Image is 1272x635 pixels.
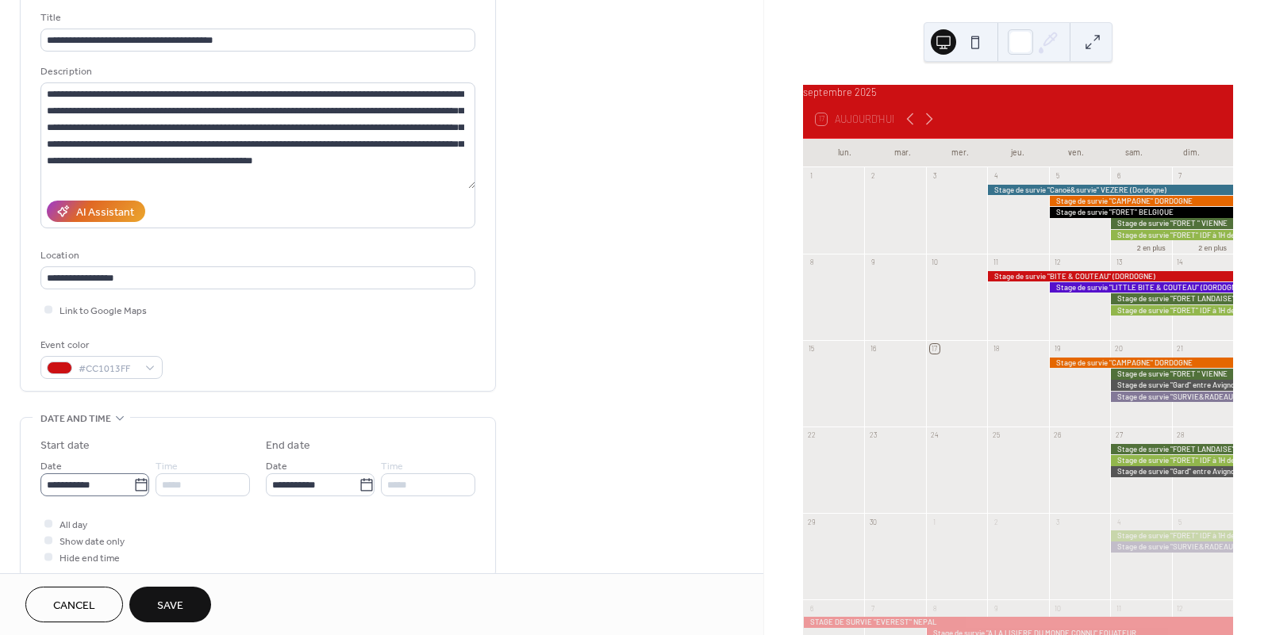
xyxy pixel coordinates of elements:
[47,201,145,222] button: AI Assistant
[1052,517,1062,526] div: 3
[807,603,817,613] div: 6
[1110,392,1233,402] div: Stage de survie "SURVIE&RADEAU" NIORT
[868,258,878,267] div: 9
[991,517,1001,526] div: 2
[930,430,940,440] div: 24
[868,344,878,354] div: 16
[40,411,111,427] span: Date and time
[803,617,1233,627] div: STAGE DE SURVIE "EVEREST" NEPAL
[874,139,932,167] div: mar.
[1052,344,1062,354] div: 19
[1110,218,1233,228] div: Stage de survie "FORET " VIENNE
[40,247,472,264] div: Location
[1114,344,1124,354] div: 20
[1110,466,1233,476] div: Stage de survie "Gard" entre Avignon, Nîmes et les Cévennes
[930,603,940,613] div: 8
[932,139,990,167] div: mer.
[40,10,472,26] div: Title
[60,534,125,550] span: Show date only
[807,171,817,181] div: 1
[1175,430,1185,440] div: 28
[987,185,1233,195] div: Stage de survie "Canoë&survie" VEZERE (Dordogne)
[868,171,878,181] div: 2
[156,458,178,475] span: Time
[930,171,940,181] div: 3
[60,303,147,319] span: Link to Google Maps
[816,139,874,167] div: lun.
[60,550,120,567] span: Hide end time
[1110,444,1233,454] div: Stage de survie "FORET LANDAISE" Mont de Marsan ou 1h au sud de Bordeaux
[1114,171,1124,181] div: 6
[868,517,878,526] div: 30
[868,430,878,440] div: 23
[930,517,940,526] div: 1
[266,438,310,454] div: End date
[40,337,159,354] div: Event color
[991,171,1001,181] div: 4
[53,598,95,614] span: Cancel
[157,598,183,614] span: Save
[1110,230,1233,240] div: Stage de survie "FORET" IDF à 1H de PARIS dans les Yvelines
[25,587,123,622] button: Cancel
[1175,603,1185,613] div: 12
[1114,430,1124,440] div: 27
[1192,241,1233,253] button: 2 en plus
[807,430,817,440] div: 22
[989,139,1047,167] div: jeu.
[1114,258,1124,267] div: 13
[803,85,1233,100] div: septembre 2025
[79,361,137,377] span: #CC1013FF
[1110,380,1233,390] div: Stage de survie "Gard" entre Avignon, Nîmes et les Cévennes
[1175,344,1185,354] div: 21
[807,258,817,267] div: 8
[1047,139,1105,167] div: ven.
[1110,369,1233,379] div: Stage de survie "FORET " VIENNE
[991,258,1001,267] div: 11
[1131,241,1172,253] button: 2 en plus
[1114,603,1124,613] div: 11
[1049,207,1233,217] div: Stage de survie "FORET" BELGIQUE
[1052,430,1062,440] div: 26
[807,344,817,354] div: 15
[930,258,940,267] div: 10
[1162,139,1220,167] div: dim.
[991,603,1001,613] div: 9
[76,205,134,221] div: AI Assistant
[1049,196,1233,206] div: Stage de survie "CAMPAGNE" DORDOGNE
[1052,171,1062,181] div: 5
[1175,258,1185,267] div: 14
[129,587,211,622] button: Save
[1110,455,1233,465] div: Stage de survie "FORET" IDF à 1H de PARIS dans les Yvelines
[868,603,878,613] div: 7
[991,344,1001,354] div: 18
[1114,517,1124,526] div: 4
[1175,171,1185,181] div: 7
[60,517,87,534] span: All day
[807,517,817,526] div: 29
[1105,139,1162,167] div: sam.
[1110,305,1233,316] div: Stage de survie "FORET" IDF à 1H de PARIS dans les Yvelines
[1110,530,1233,541] div: Stage de survie "FORET" IDF à 1H de PARIS dans les Yvelines
[40,438,90,454] div: Start date
[930,344,940,354] div: 17
[1052,603,1062,613] div: 10
[1175,517,1185,526] div: 5
[987,271,1233,281] div: Stage de survie "BITE & COUTEAU" (DORDOGNE)
[1110,293,1233,304] div: Stage de survie "FORET LANDAISE" Mont de Marsan ou 1h au sud de Bordeaux
[1049,358,1233,368] div: Stage de survie "CAMPAGNE" DORDOGNE
[40,63,472,80] div: Description
[1110,541,1233,552] div: Stage de survie "SURVIE&RADEAU" NIORT
[1052,258,1062,267] div: 12
[991,430,1001,440] div: 25
[1049,282,1233,293] div: Stage de survie "LITTLE BITE & COUTEAU" (DORDOGNE)
[381,458,403,475] span: Time
[266,458,287,475] span: Date
[40,458,62,475] span: Date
